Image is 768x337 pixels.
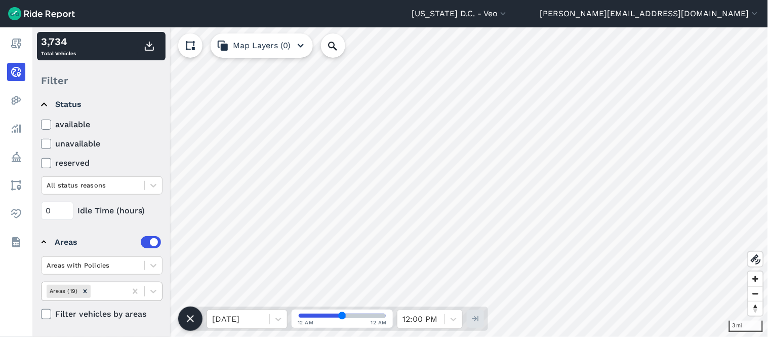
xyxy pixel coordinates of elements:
[7,148,25,166] a: Policy
[41,138,163,150] label: unavailable
[748,301,763,316] button: Reset bearing to north
[748,286,763,301] button: Zoom out
[41,34,76,58] div: Total Vehicles
[7,63,25,81] a: Realtime
[298,319,314,326] span: 12 AM
[7,91,25,109] a: Heatmaps
[47,285,79,297] div: Areas (19)
[41,157,163,169] label: reserved
[211,33,313,58] button: Map Layers (0)
[41,119,163,131] label: available
[41,308,163,320] label: Filter vehicles by areas
[8,7,75,20] img: Ride Report
[37,65,166,96] div: Filter
[540,8,760,20] button: [PERSON_NAME][EMAIL_ADDRESS][DOMAIN_NAME]
[7,120,25,138] a: Analyze
[748,272,763,286] button: Zoom in
[7,205,25,223] a: Health
[7,233,25,251] a: Datasets
[41,34,76,49] div: 3,734
[79,285,91,297] div: Remove Areas (19)
[41,90,161,119] summary: Status
[729,321,763,332] div: 3 mi
[7,34,25,53] a: Report
[55,236,161,248] div: Areas
[41,202,163,220] div: Idle Time (hours)
[41,228,161,256] summary: Areas
[371,319,387,326] span: 12 AM
[7,176,25,195] a: Areas
[412,8,508,20] button: [US_STATE] D.C. - Veo
[321,33,361,58] input: Search Location or Vehicles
